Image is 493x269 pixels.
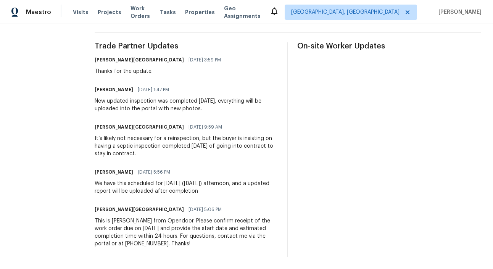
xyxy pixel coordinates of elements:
[185,8,215,16] span: Properties
[138,86,169,93] span: [DATE] 1:47 PM
[188,123,222,131] span: [DATE] 9:59 AM
[95,56,184,64] h6: [PERSON_NAME][GEOGRAPHIC_DATA]
[130,5,151,20] span: Work Orders
[291,8,400,16] span: [GEOGRAPHIC_DATA], [GEOGRAPHIC_DATA]
[26,8,51,16] span: Maestro
[95,123,184,131] h6: [PERSON_NAME][GEOGRAPHIC_DATA]
[95,86,133,93] h6: [PERSON_NAME]
[95,217,278,248] div: This is [PERSON_NAME] from Opendoor. Please confirm receipt of the work order due on [DATE] and p...
[95,42,278,50] span: Trade Partner Updates
[95,180,278,195] div: We have this scheduled for [DATE] ([DATE]) afternoon, and a updated report will be uploaded after...
[73,8,89,16] span: Visits
[98,8,121,16] span: Projects
[435,8,482,16] span: [PERSON_NAME]
[95,68,226,75] div: Thanks for the update.
[188,206,222,213] span: [DATE] 5:06 PM
[95,168,133,176] h6: [PERSON_NAME]
[138,168,170,176] span: [DATE] 5:56 PM
[95,97,278,113] div: New updated inspection was completed [DATE], everything will be uploaded into the portal with new...
[224,5,261,20] span: Geo Assignments
[188,56,221,64] span: [DATE] 3:59 PM
[95,135,278,158] div: It’s likely not necessary for a reinspection, but the buyer is insisting on having a septic inspe...
[297,42,481,50] span: On-site Worker Updates
[160,10,176,15] span: Tasks
[95,206,184,213] h6: [PERSON_NAME][GEOGRAPHIC_DATA]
